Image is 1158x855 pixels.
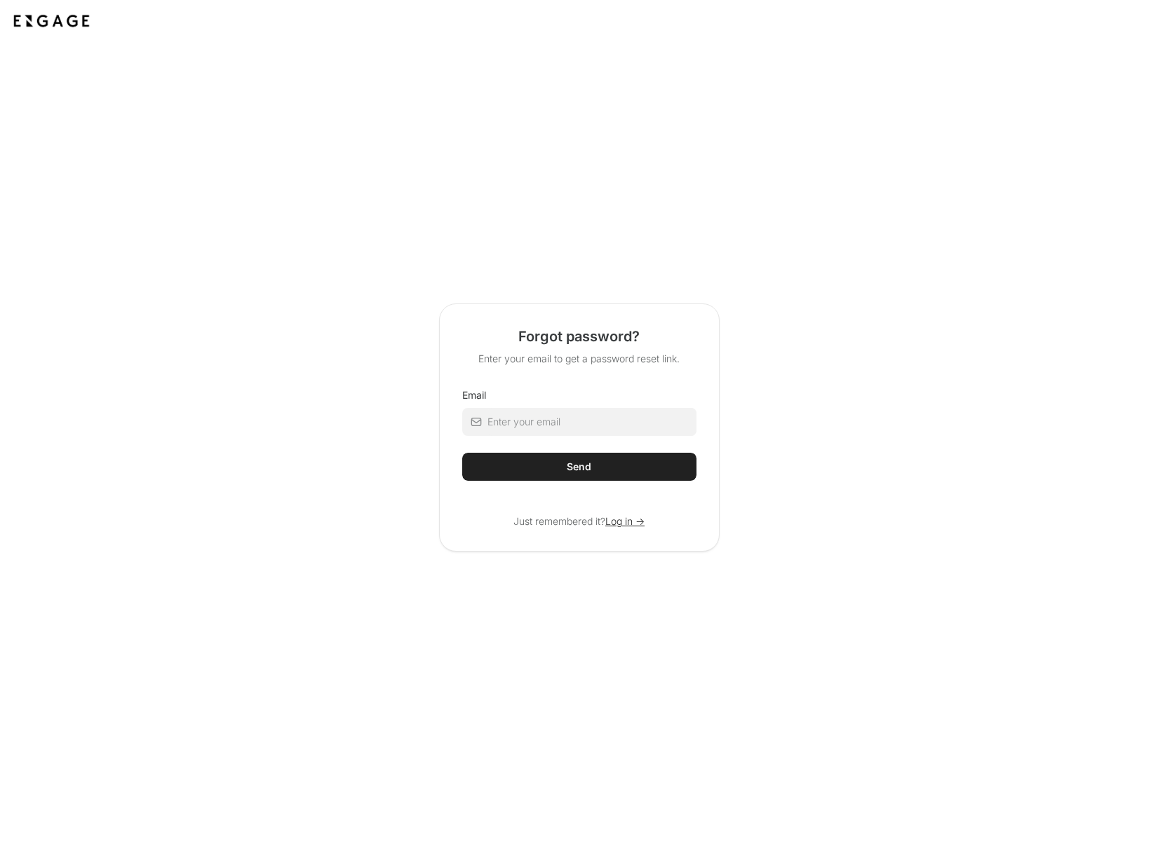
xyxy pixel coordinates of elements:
p: Just remembered it? [462,514,696,528]
h2: Forgot password? [518,327,640,346]
div: Send [567,460,591,474]
img: Application logo [11,11,92,31]
p: Enter your email to get a password reset link. [478,352,680,366]
input: Enter your email [487,408,696,436]
label: Email [462,388,486,402]
a: Log in -> [605,514,645,528]
button: Send [462,453,696,481]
